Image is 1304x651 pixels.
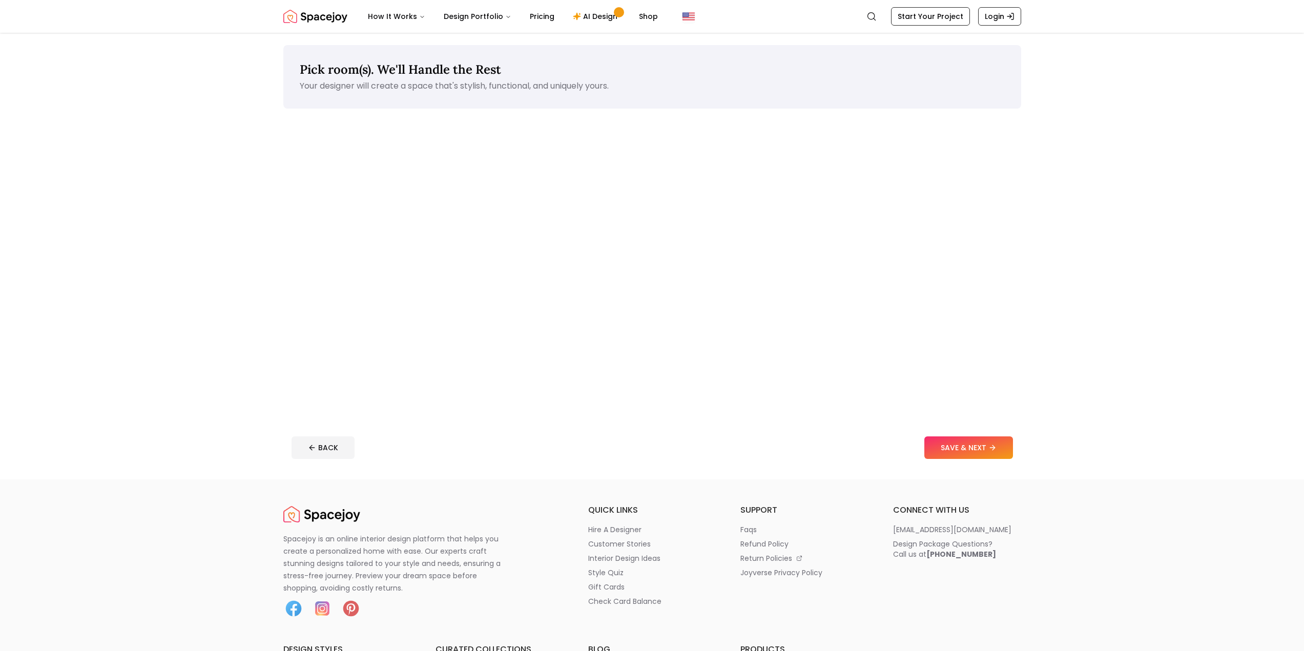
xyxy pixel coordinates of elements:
a: return policies [740,553,868,563]
h6: quick links [588,504,716,516]
p: customer stories [588,539,651,549]
p: [EMAIL_ADDRESS][DOMAIN_NAME] [893,524,1011,535]
nav: Main [360,6,666,27]
a: check card balance [588,596,716,606]
a: Pricing [522,6,563,27]
a: joyverse privacy policy [740,568,868,578]
img: Spacejoy Logo [283,6,347,27]
img: Facebook icon [283,598,304,619]
button: Design Portfolio [436,6,520,27]
a: Shop [631,6,666,27]
button: How It Works [360,6,433,27]
a: gift cards [588,582,716,592]
a: hire a designer [588,524,716,535]
span: Pick room(s). We'll Handle the Rest [300,61,501,77]
p: refund policy [740,539,789,549]
a: customer stories [588,539,716,549]
p: style quiz [588,568,624,578]
p: Your designer will create a space that's stylish, functional, and uniquely yours. [300,80,1005,92]
a: refund policy [740,539,868,549]
a: style quiz [588,568,716,578]
button: BACK [292,436,355,459]
p: faqs [740,524,757,535]
a: [EMAIL_ADDRESS][DOMAIN_NAME] [893,524,1021,535]
p: hire a designer [588,524,641,535]
img: Instagram icon [312,598,333,619]
img: United States [682,10,695,23]
p: interior design ideas [588,553,660,563]
button: SAVE & NEXT [924,436,1013,459]
h6: support [740,504,868,516]
a: Start Your Project [891,7,970,26]
h6: connect with us [893,504,1021,516]
a: faqs [740,524,868,535]
a: Design Package Questions?Call us at[PHONE_NUMBER] [893,539,1021,559]
p: check card balance [588,596,661,606]
p: Spacejoy is an online interior design platform that helps you create a personalized home with eas... [283,533,513,594]
p: joyverse privacy policy [740,568,822,578]
a: Spacejoy [283,6,347,27]
img: Spacejoy Logo [283,504,360,524]
a: interior design ideas [588,553,716,563]
a: AI Design [565,6,629,27]
p: gift cards [588,582,625,592]
b: [PHONE_NUMBER] [926,549,996,559]
div: Design Package Questions? Call us at [893,539,996,559]
a: Login [978,7,1021,26]
a: Spacejoy [283,504,360,524]
img: Pinterest icon [341,598,361,619]
p: return policies [740,553,792,563]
